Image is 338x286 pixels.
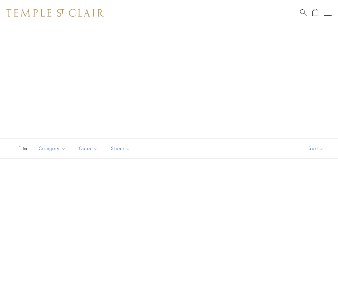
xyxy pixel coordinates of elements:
[76,145,103,153] span: Color
[312,9,318,17] a: Open Shopping Bag
[34,141,71,156] button: Category
[74,141,103,156] button: Color
[294,139,338,158] button: Show sort by
[324,9,332,17] button: Open navigation
[35,145,71,153] span: Category
[108,145,135,153] span: Stone
[6,9,104,17] img: Temple St. Clair
[300,9,307,17] a: Search
[106,141,135,156] button: Stone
